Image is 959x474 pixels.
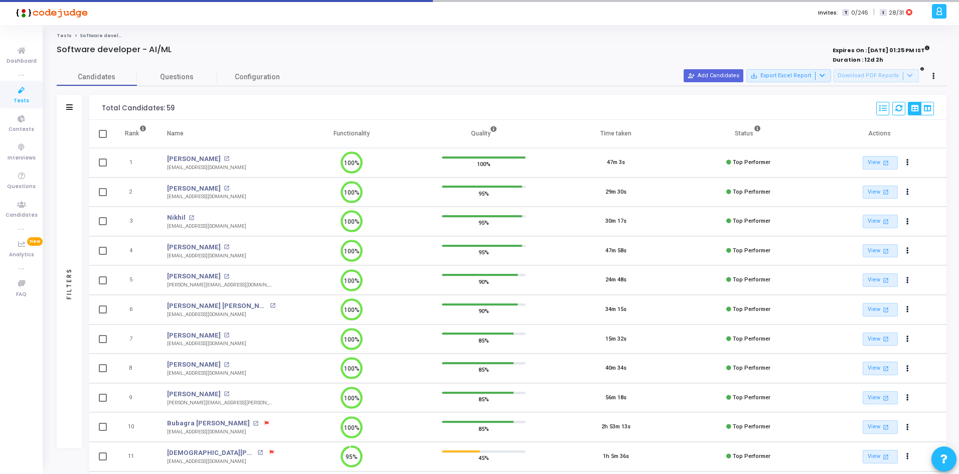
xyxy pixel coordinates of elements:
button: Actions [901,303,915,317]
div: 40m 34s [605,364,626,373]
span: New [27,237,43,246]
a: Bubagra [PERSON_NAME] [167,418,250,428]
span: Top Performer [733,247,770,254]
span: Configuration [235,72,280,82]
div: 2h 53m 13s [601,423,630,431]
mat-icon: open_in_new [882,305,890,314]
mat-icon: open_in_new [224,156,229,162]
span: Questions [7,183,36,191]
div: 24m 48s [605,276,626,284]
td: 4 [114,236,157,266]
span: Top Performer [733,189,770,195]
mat-icon: open_in_new [270,303,275,308]
div: [PERSON_NAME][EMAIL_ADDRESS][DOMAIN_NAME] [167,281,275,289]
td: 8 [114,354,157,383]
td: 6 [114,295,157,325]
a: View [863,362,898,375]
div: 56m 18s [605,394,626,402]
div: [EMAIL_ADDRESS][DOMAIN_NAME] [167,340,246,348]
a: View [863,215,898,228]
span: Tests [14,97,29,105]
button: Actions [901,420,915,434]
span: 85% [478,394,489,404]
td: 10 [114,412,157,442]
span: Questions [137,72,217,82]
button: Export Excel Report [746,69,831,82]
td: 9 [114,383,157,413]
span: Dashboard [7,57,37,66]
mat-icon: open_in_new [224,244,229,250]
mat-icon: open_in_new [224,362,229,368]
span: Top Performer [733,453,770,459]
button: Actions [901,449,915,463]
mat-icon: open_in_new [882,159,890,167]
nav: breadcrumb [57,33,946,39]
strong: Duration : 12d 2h [833,56,883,64]
mat-icon: open_in_new [882,364,890,373]
mat-icon: open_in_new [882,423,890,431]
mat-icon: open_in_new [224,391,229,397]
span: Top Performer [733,159,770,166]
th: Functionality [285,120,418,148]
mat-icon: open_in_new [882,247,890,255]
span: Candidates [57,72,137,82]
a: [PERSON_NAME] [167,154,221,164]
th: Quality [418,120,550,148]
button: Download PDF Reports [834,69,919,82]
a: [PERSON_NAME] [167,360,221,370]
span: Top Performer [733,276,770,283]
div: 47m 3s [607,159,625,167]
span: 95% [478,247,489,257]
div: 47m 58s [605,247,626,255]
span: 28/31 [889,9,904,17]
div: [EMAIL_ADDRESS][DOMAIN_NAME] [167,311,275,319]
span: Contests [9,125,34,134]
a: [DEMOGRAPHIC_DATA][PERSON_NAME] [167,448,255,458]
div: 29m 30s [605,188,626,197]
mat-icon: open_in_new [882,335,890,343]
div: Time taken [600,128,631,139]
mat-icon: save_alt [750,72,757,79]
span: Top Performer [733,218,770,224]
td: 1 [114,148,157,178]
a: Nikhil [167,213,186,223]
span: Top Performer [733,423,770,430]
mat-icon: open_in_new [253,421,258,426]
mat-icon: open_in_new [882,217,890,226]
span: Top Performer [733,336,770,342]
td: 3 [114,207,157,236]
td: 11 [114,442,157,471]
mat-icon: open_in_new [882,452,890,461]
span: Analytics [9,251,34,259]
div: [PERSON_NAME][EMAIL_ADDRESS][PERSON_NAME][DOMAIN_NAME] [167,399,275,407]
div: View Options [908,102,934,115]
div: [EMAIL_ADDRESS][DOMAIN_NAME] [167,370,246,377]
div: 15m 32s [605,335,626,344]
span: Software developer - AI/ML [80,33,148,39]
h4: Software developer - AI/ML [57,45,172,55]
mat-icon: person_add_alt [688,72,695,79]
span: FAQ [16,290,27,299]
div: [EMAIL_ADDRESS][DOMAIN_NAME] [167,252,246,260]
a: [PERSON_NAME] [167,271,221,281]
mat-icon: open_in_new [882,394,890,402]
span: Interviews [8,154,36,163]
a: [PERSON_NAME] [PERSON_NAME] [167,301,267,311]
span: Top Performer [733,306,770,312]
button: Actions [901,273,915,287]
div: Name [167,128,184,139]
span: Candidates [6,211,38,220]
span: 90% [478,306,489,316]
span: 90% [478,276,489,286]
strong: Expires On : [DATE] 01:25 PM IST [833,44,930,55]
mat-icon: open_in_new [224,333,229,338]
span: 100% [477,159,491,169]
span: 95% [478,218,489,228]
th: Status [682,120,815,148]
span: 85% [478,335,489,345]
a: [PERSON_NAME] [167,331,221,341]
label: Invites: [818,9,838,17]
button: Add Candidates [684,69,743,82]
mat-icon: open_in_new [257,450,263,455]
a: View [863,391,898,405]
